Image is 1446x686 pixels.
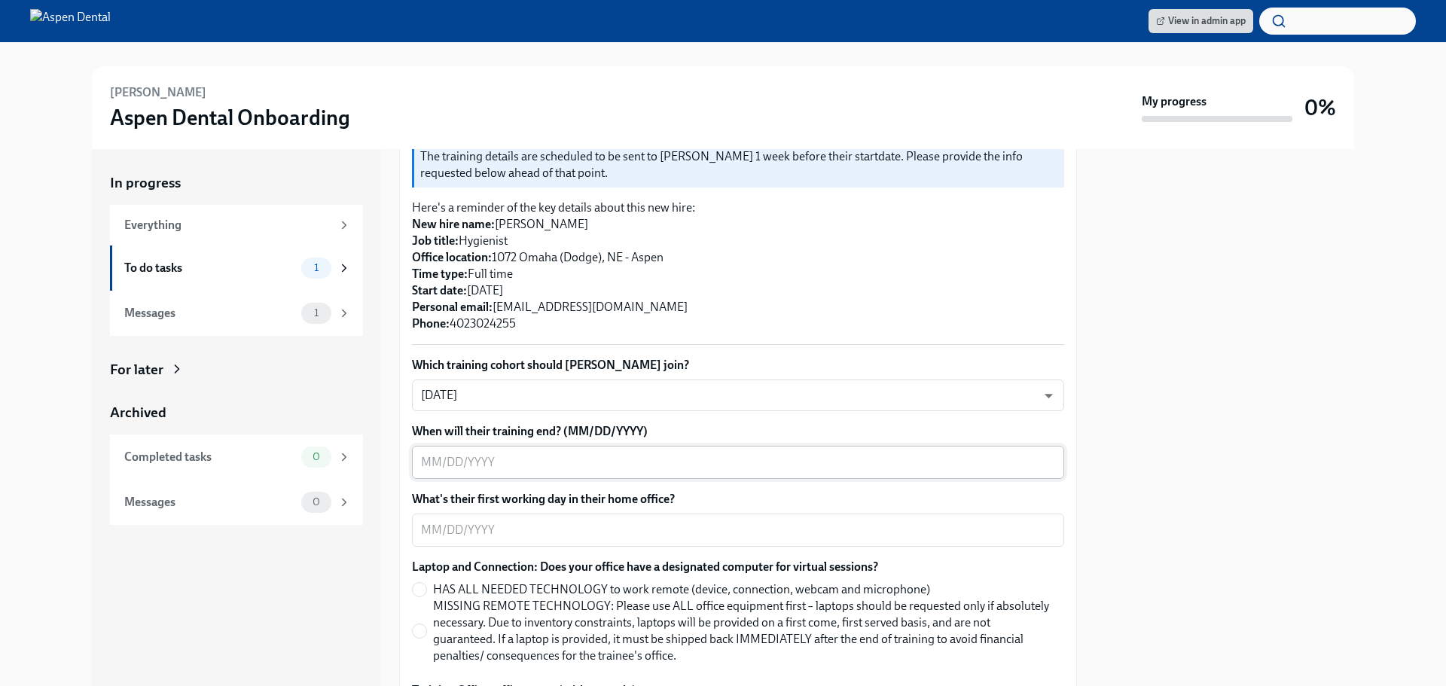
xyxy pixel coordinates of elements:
div: [DATE] [412,380,1064,411]
strong: Time type: [412,267,468,281]
div: Messages [124,305,295,322]
div: To do tasks [124,260,295,276]
h3: 0% [1304,94,1336,121]
span: View in admin app [1156,14,1246,29]
label: When will their training end? (MM/DD/YYYY) [412,423,1064,440]
h6: [PERSON_NAME] [110,84,206,101]
div: For later [110,360,163,380]
label: Which training cohort should [PERSON_NAME] join? [412,357,1064,373]
label: Laptop and Connection: Does your office have a designated computer for virtual sessions? [412,559,1064,575]
strong: Phone: [412,316,450,331]
div: Messages [124,494,295,511]
p: Here's a reminder of the key details about this new hire: [PERSON_NAME] Hygienist 1072 Omaha (Dod... [412,200,1064,332]
span: MISSING REMOTE TECHNOLOGY: Please use ALL office equipment first – laptops should be requested on... [433,598,1052,664]
a: Messages0 [110,480,363,525]
strong: Office location: [412,250,492,264]
a: In progress [110,173,363,193]
label: What's their first working day in their home office? [412,491,1064,508]
a: Everything [110,205,363,245]
a: Messages1 [110,291,363,336]
span: 1 [305,307,328,319]
span: 0 [304,451,329,462]
img: Aspen Dental [30,9,111,33]
a: Completed tasks0 [110,434,363,480]
strong: My progress [1142,93,1207,110]
a: Archived [110,403,363,422]
span: 1 [305,262,328,273]
strong: Job title: [412,233,459,248]
div: Everything [124,217,331,233]
strong: Personal email: [412,300,493,314]
p: The training details are scheduled to be sent to [PERSON_NAME] 1 week before their startdate. Ple... [420,148,1058,181]
h3: Aspen Dental Onboarding [110,104,350,131]
strong: Start date: [412,283,467,297]
strong: New hire name: [412,217,495,231]
a: View in admin app [1149,9,1253,33]
span: 0 [304,496,329,508]
span: HAS ALL NEEDED TECHNOLOGY to work remote (device, connection, webcam and microphone) [433,581,930,598]
a: To do tasks1 [110,245,363,291]
a: For later [110,360,363,380]
div: Completed tasks [124,449,295,465]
